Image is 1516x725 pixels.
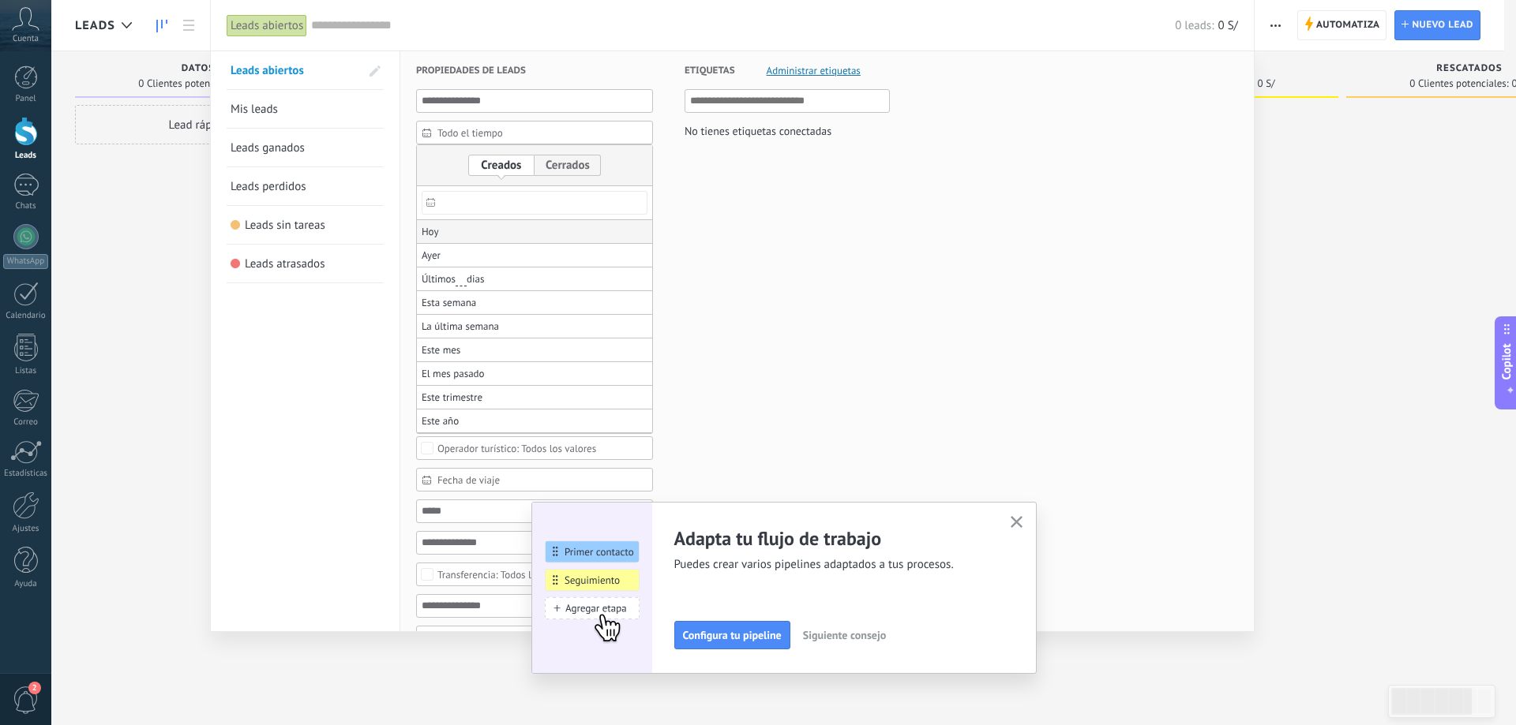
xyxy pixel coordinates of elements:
a: Leads abiertos [231,51,360,89]
button: Configura tu pipeline [674,621,790,649]
li: Leads ganados [227,129,384,167]
li: Leads perdidos [227,167,384,206]
span: Hoy [422,221,439,243]
div: Leads [3,151,49,161]
div: Panel [3,94,49,104]
button: Siguiente consejo [796,623,893,647]
span: Cuenta [13,34,39,44]
span: Este mes [422,339,460,361]
span: Fecha de viaje [437,474,644,486]
a: Leads perdidos [231,167,380,205]
div: Calendario [3,311,49,321]
div: Leads abiertos [227,14,307,37]
div: Todos los valores [437,569,576,581]
div: WhatsApp [3,254,48,269]
span: Leads perdidos [231,179,306,194]
div: Chats [3,201,49,211]
a: Mis leads [231,90,380,128]
div: Listas [3,366,49,376]
span: Leads atrasados [231,259,241,269]
span: Siguiente consejo [803,630,886,641]
span: Ayer [422,245,441,267]
div: Ajustes [3,524,49,534]
span: Leads ganados [231,140,305,155]
div: No tienes etiquetas conectadas [685,121,831,141]
span: Este trimestre [422,387,482,409]
span: 0 S/ [1218,18,1237,33]
div: Todos los valores [437,443,596,454]
span: 2 [28,682,41,694]
span: Leads sin tareas [245,218,325,233]
a: Leads sin tareas [231,206,380,244]
span: Copilot [1499,343,1514,379]
span: Administrar etiquetas [767,65,861,76]
span: Configura tu pipeline [683,630,782,641]
div: Estadísticas [3,469,49,479]
span: Etiquetas [685,51,735,90]
li: Leads abiertos [227,51,384,90]
span: Leads abiertos [231,63,304,78]
span: Leads sin tareas [231,220,241,230]
span: Este año [422,410,459,432]
li: Leads sin tareas [227,206,384,245]
span: Mis leads [231,102,278,117]
span: Leads atrasados [245,256,325,271]
span: Propiedades de leads [416,51,526,90]
span: Puedes crear varios pipelines adaptados a tus procesos. [674,557,992,573]
div: Ayuda [3,579,49,589]
li: Leads atrasados [227,245,384,283]
span: Esta semana [422,292,476,314]
span: Últimos dias [422,268,485,290]
h2: Adapta tu flujo de trabajo [674,526,992,551]
span: La última semana [422,316,499,338]
span: El mes pasado [422,363,485,385]
div: Correo [3,417,49,428]
a: Leads ganados [231,129,380,166]
a: Leads atrasados [231,245,380,282]
li: Mis leads [227,90,384,129]
span: 0 leads: [1175,18,1214,33]
span: Todo el tiempo [437,127,644,139]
